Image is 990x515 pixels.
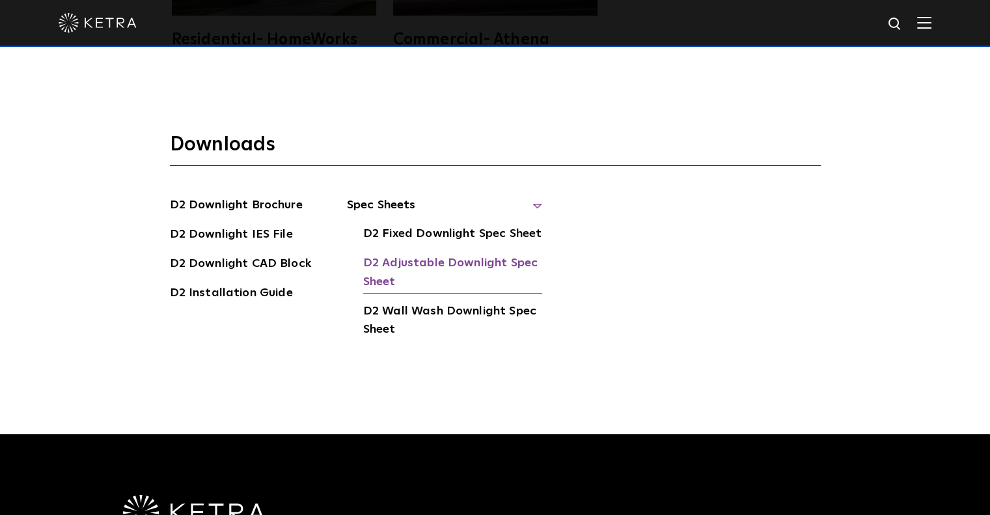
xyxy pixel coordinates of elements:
img: Hamburger%20Nav.svg [917,16,931,29]
span: Spec Sheets [347,196,542,225]
a: D2 Wall Wash Downlight Spec Sheet [363,302,542,342]
img: ketra-logo-2019-white [59,13,137,33]
a: D2 Adjustable Downlight Spec Sheet [363,254,542,294]
img: search icon [887,16,903,33]
h3: Downloads [170,132,821,166]
a: D2 Downlight IES File [170,225,293,246]
a: D2 Downlight CAD Block [170,255,311,275]
a: D2 Installation Guide [170,284,293,305]
a: D2 Downlight Brochure [170,196,303,217]
a: D2 Fixed Downlight Spec Sheet [363,225,542,245]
